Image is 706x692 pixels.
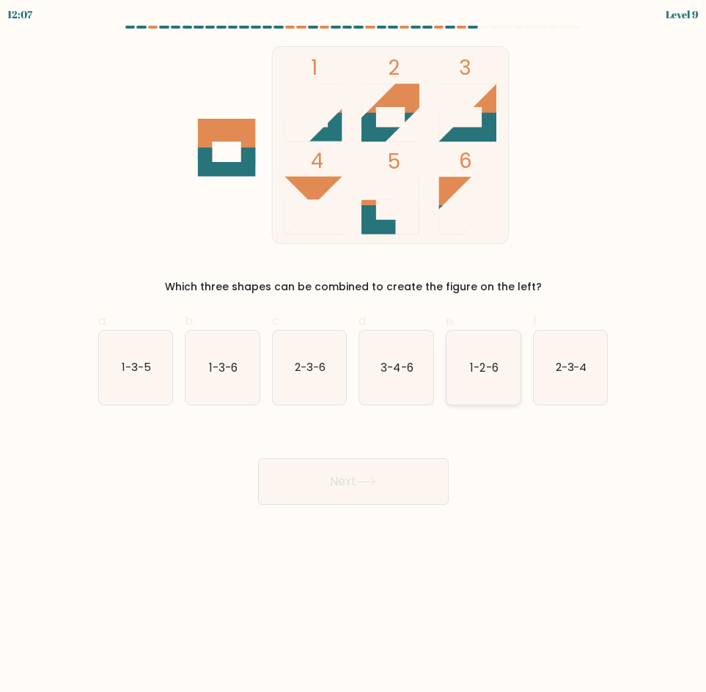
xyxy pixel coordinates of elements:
[666,7,699,22] div: Level 9
[7,7,32,22] div: 12:07
[185,312,195,329] span: b.
[209,359,238,375] text: 1-3-6
[358,312,368,329] span: d.
[458,147,471,175] tspan: 6
[310,54,317,82] tspan: 1
[258,458,449,505] button: Next
[98,312,108,329] span: a.
[295,359,326,375] text: 2-3-6
[387,54,399,82] tspan: 2
[310,147,323,175] tspan: 4
[446,312,455,329] span: e.
[458,54,471,82] tspan: 3
[387,147,400,176] tspan: 5
[381,359,413,375] text: 3-4-6
[533,312,540,329] span: f.
[272,312,282,329] span: c.
[470,359,498,375] text: 1-2-6
[107,279,600,295] div: Which three shapes can be combined to create the figure on the left?
[556,359,587,375] text: 2-3-4
[122,359,151,375] text: 1-3-5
